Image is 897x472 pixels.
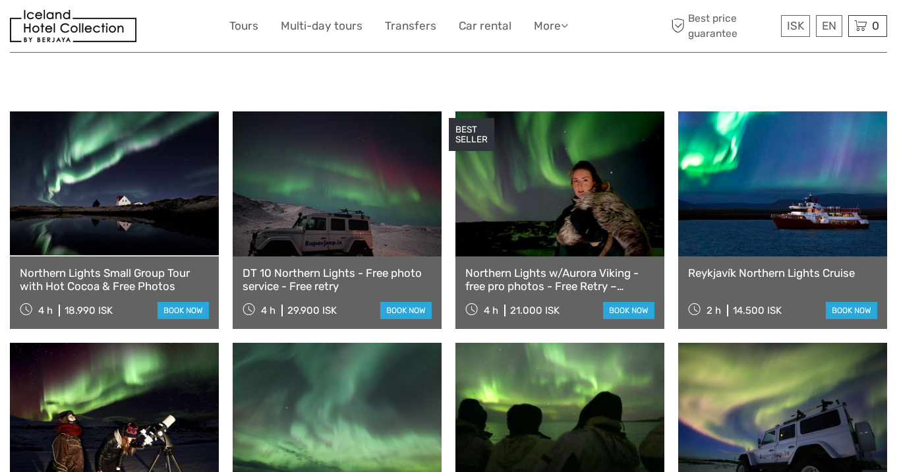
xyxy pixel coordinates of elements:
[534,16,568,36] a: More
[229,16,258,36] a: Tours
[787,19,804,32] span: ISK
[510,305,560,316] div: 21.000 ISK
[38,305,53,316] span: 4 h
[707,305,721,316] span: 2 h
[158,302,209,319] a: book now
[668,11,778,40] span: Best price guarantee
[459,16,511,36] a: Car rental
[603,302,654,319] a: book now
[380,302,432,319] a: book now
[20,266,209,293] a: Northern Lights Small Group Tour with Hot Cocoa & Free Photos
[18,23,149,34] p: We're away right now. Please check back later!
[688,266,877,280] a: Reykjavík Northern Lights Cruise
[287,305,337,316] div: 29.900 ISK
[870,19,881,32] span: 0
[281,16,362,36] a: Multi-day tours
[816,15,842,37] div: EN
[10,10,136,42] img: 481-8f989b07-3259-4bb0-90ed-3da368179bdc_logo_small.jpg
[449,118,494,151] div: BEST SELLER
[733,305,782,316] div: 14.500 ISK
[152,20,167,36] button: Open LiveChat chat widget
[243,266,432,293] a: DT 10 Northern Lights - Free photo service - Free retry
[261,305,275,316] span: 4 h
[385,16,436,36] a: Transfers
[465,266,654,293] a: Northern Lights w/Aurora Viking - free pro photos - Free Retry – minibus
[484,305,498,316] span: 4 h
[826,302,877,319] a: book now
[65,305,113,316] div: 18.990 ISK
